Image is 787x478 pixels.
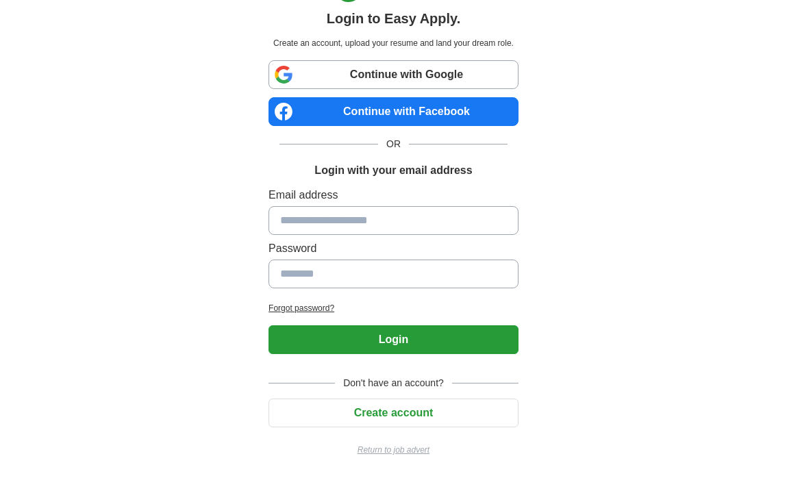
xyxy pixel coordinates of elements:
a: Create account [268,407,519,418]
h1: Login with your email address [314,162,472,179]
span: OR [378,137,409,151]
a: Continue with Facebook [268,97,519,126]
h1: Login to Easy Apply. [327,8,461,29]
p: Create an account, upload your resume and land your dream role. [271,37,516,49]
a: Forgot password? [268,302,519,314]
span: Don't have an account? [335,376,452,390]
label: Email address [268,187,519,203]
a: Continue with Google [268,60,519,89]
button: Create account [268,399,519,427]
label: Password [268,240,519,257]
a: Return to job advert [268,444,519,456]
button: Login [268,325,519,354]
